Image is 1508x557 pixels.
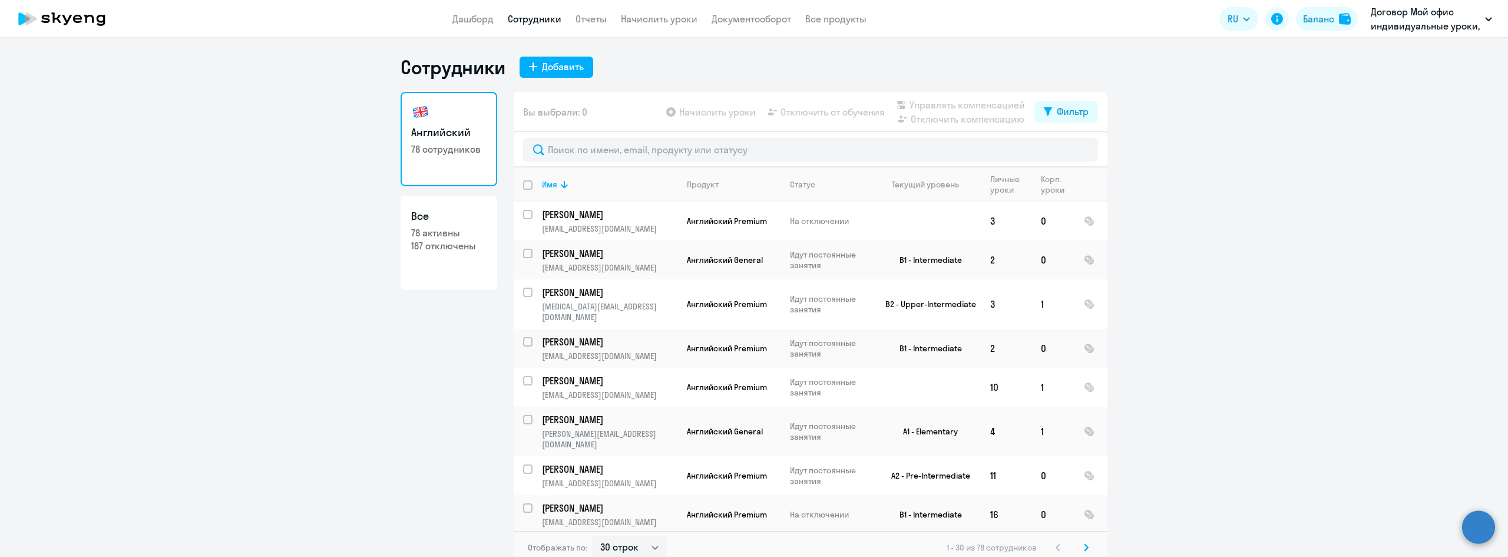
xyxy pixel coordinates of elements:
p: [EMAIL_ADDRESS][DOMAIN_NAME] [542,262,677,273]
p: [PERSON_NAME] [542,208,675,221]
a: Отчеты [576,13,607,25]
span: Английский Premium [687,299,767,309]
td: 1 [1031,407,1074,456]
p: [PERSON_NAME][EMAIL_ADDRESS][DOMAIN_NAME] [542,429,677,450]
p: [EMAIL_ADDRESS][DOMAIN_NAME] [542,351,677,361]
h3: Английский [411,125,487,140]
div: Текущий уровень [892,179,959,190]
a: [PERSON_NAME] [542,502,677,515]
button: Добавить [520,57,593,78]
p: [PERSON_NAME] [542,413,675,426]
button: Фильтр [1034,101,1098,123]
a: [PERSON_NAME] [542,413,677,426]
p: 187 отключены [411,239,487,252]
td: B2 - Upper-Intermediate [871,279,981,329]
span: Английский Premium [687,343,767,354]
p: 78 активны [411,226,487,239]
td: 1 [1031,279,1074,329]
a: [PERSON_NAME] [542,247,677,260]
div: Имя [542,179,677,190]
td: 3 [981,279,1031,329]
p: На отключении [790,509,871,520]
td: 1 [1031,368,1074,407]
div: Добавить [542,60,584,74]
p: [EMAIL_ADDRESS][DOMAIN_NAME] [542,478,677,489]
td: A2 - Pre-Intermediate [871,456,981,495]
p: [PERSON_NAME] [542,335,675,348]
span: Английский General [687,255,763,265]
span: Английский Premium [687,509,767,520]
a: [PERSON_NAME] [542,374,677,387]
td: 16 [981,495,1031,534]
div: Имя [542,179,557,190]
p: [PERSON_NAME] [542,374,675,387]
span: 1 - 30 из 78 сотрудников [947,542,1037,553]
p: Идут постоянные занятия [790,249,871,271]
a: [PERSON_NAME] [542,335,677,348]
div: Корп. уроки [1041,174,1066,195]
span: Английский General [687,426,763,437]
img: english [411,103,430,121]
td: A1 - Elementary [871,407,981,456]
p: Идут постоянные занятия [790,465,871,486]
p: На отключении [790,216,871,226]
td: B1 - Intermediate [871,495,981,534]
span: RU [1228,12,1238,26]
span: Вы выбрали: 0 [523,105,587,119]
td: 11 [981,456,1031,495]
div: Текущий уровень [881,179,980,190]
p: [PERSON_NAME] [542,286,675,299]
p: 78 сотрудников [411,143,487,156]
div: Фильтр [1057,104,1089,118]
input: Поиск по имени, email, продукту или статусу [523,138,1098,162]
h3: Все [411,209,487,224]
p: [EMAIL_ADDRESS][DOMAIN_NAME] [542,517,677,528]
p: Идут постоянные занятия [790,338,871,359]
span: Отображать по: [528,542,587,553]
div: Статус [790,179,871,190]
div: Личные уроки [990,174,1023,195]
a: Сотрудники [508,13,561,25]
div: Личные уроки [990,174,1031,195]
a: [PERSON_NAME] [542,208,677,221]
h1: Сотрудники [401,55,505,79]
div: Статус [790,179,815,190]
img: balance [1339,13,1351,25]
button: Балансbalance [1296,7,1358,31]
td: 3 [981,202,1031,240]
p: [EMAIL_ADDRESS][DOMAIN_NAME] [542,390,677,400]
td: B1 - Intermediate [871,240,981,279]
td: B1 - Intermediate [871,329,981,368]
a: Документооборот [712,13,791,25]
a: Все продукты [805,13,867,25]
span: Английский Premium [687,470,767,481]
td: 0 [1031,202,1074,240]
a: [PERSON_NAME] [542,286,677,299]
p: [PERSON_NAME] [542,502,675,515]
p: [MEDICAL_DATA][EMAIL_ADDRESS][DOMAIN_NAME] [542,301,677,322]
td: 0 [1031,240,1074,279]
p: [PERSON_NAME] [542,463,675,476]
a: Английский78 сотрудников [401,92,497,186]
p: Идут постоянные занятия [790,377,871,398]
p: Идут постоянные занятия [790,294,871,315]
td: 0 [1031,329,1074,368]
td: 2 [981,240,1031,279]
p: [PERSON_NAME] [542,247,675,260]
a: Начислить уроки [621,13,697,25]
span: Английский Premium [687,382,767,393]
td: 0 [1031,495,1074,534]
div: Продукт [687,179,780,190]
div: Продукт [687,179,719,190]
a: Дашборд [452,13,494,25]
button: RU [1219,7,1258,31]
span: Английский Premium [687,216,767,226]
td: 0 [1031,456,1074,495]
p: Идут постоянные занятия [790,421,871,442]
td: 2 [981,329,1031,368]
td: 10 [981,368,1031,407]
button: Договор Мой офис индивидуальные уроки, НОВЫЕ ОБЛАЧНЫЕ ТЕХНОЛОГИИ, ООО [1365,5,1498,33]
a: Все78 активны187 отключены [401,196,497,290]
div: Корп. уроки [1041,174,1074,195]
